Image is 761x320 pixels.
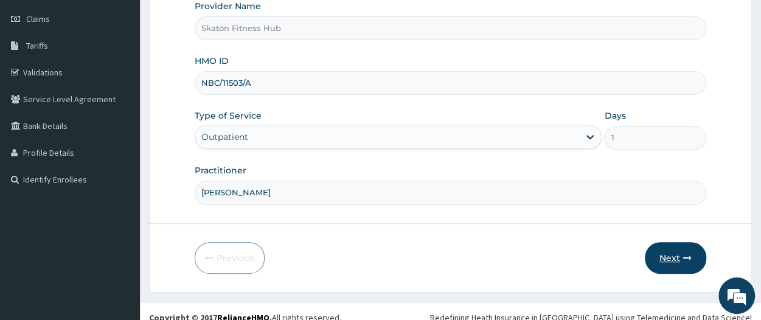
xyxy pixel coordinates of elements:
[63,68,204,84] div: Chat with us now
[6,201,232,243] textarea: Type your message and hit 'Enter'
[26,40,48,51] span: Tariffs
[195,55,229,67] label: HMO ID
[195,71,706,95] input: Enter HMO ID
[604,110,625,122] label: Days
[195,110,262,122] label: Type of Service
[195,242,265,274] button: Previous
[645,242,706,274] button: Next
[200,6,229,35] div: Minimize live chat window
[71,88,168,210] span: We're online!
[195,164,246,176] label: Practitioner
[26,13,50,24] span: Claims
[23,61,49,91] img: d_794563401_company_1708531726252_794563401
[195,181,706,204] input: Enter Name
